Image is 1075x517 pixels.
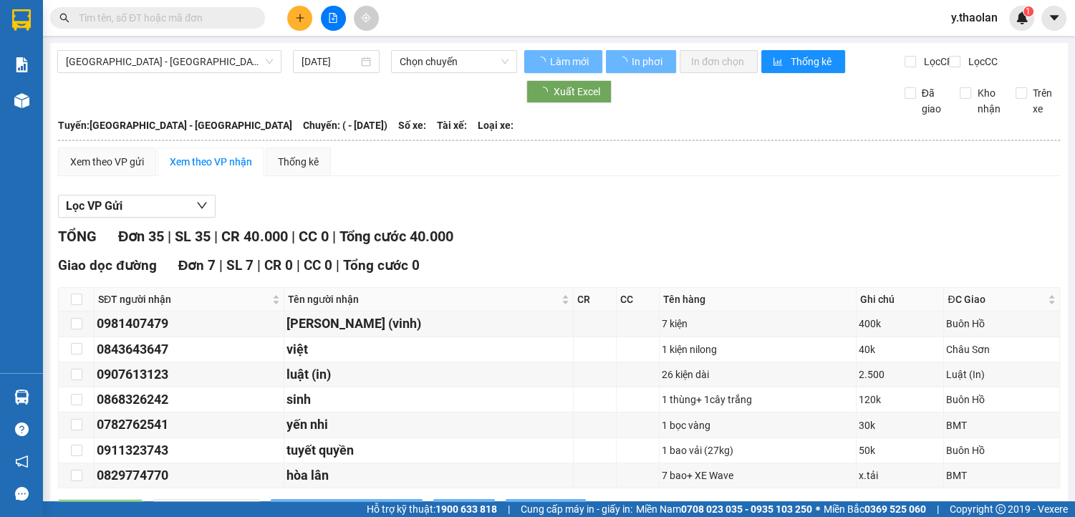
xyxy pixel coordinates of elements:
td: luật (in) [284,362,574,387]
span: Trên xe [1027,85,1061,117]
span: SL 7 [226,257,254,274]
div: BMT [946,468,1057,483]
span: loading [536,57,548,67]
th: Tên hàng [660,288,857,311]
td: việt [284,337,574,362]
div: 0829774770 [97,465,281,485]
div: 1 thùng+ 1cây trắng [662,392,854,407]
div: Xem theo VP nhận [170,154,252,170]
button: In phơi [606,50,676,73]
td: kim ngân (vinh) [284,311,574,337]
span: | [291,228,294,245]
input: Tìm tên, số ĐT hoặc mã đơn [79,10,248,26]
span: Loại xe: [478,117,514,133]
span: CC 0 [304,257,332,274]
span: Làm mới [550,54,591,69]
div: Thống kê [278,154,319,170]
span: bar-chart [773,57,785,68]
strong: 0708 023 035 - 0935 103 250 [681,503,812,515]
span: Tên người nhận [288,291,559,307]
span: Lọc CR [918,54,955,69]
span: Miền Bắc [824,501,926,517]
div: Xem theo VP gửi [70,154,144,170]
sup: 1 [1023,6,1033,16]
div: tuyết quyền [286,440,571,460]
td: hòa lân [284,463,574,488]
th: CR [574,288,617,311]
span: Lọc CC [963,54,1000,69]
span: SL 35 [175,228,211,245]
span: Hỗ trợ kỹ thuật: [367,501,497,517]
span: Thống kê [791,54,834,69]
img: warehouse-icon [14,93,29,108]
span: aim [361,13,371,23]
div: 400k [859,316,941,332]
span: down [196,200,208,211]
span: Kho nhận [971,85,1006,117]
strong: 1900 633 818 [435,503,497,515]
td: tuyết quyền [284,438,574,463]
span: Số xe: [398,117,426,133]
span: | [219,257,223,274]
span: Giao dọc đường [58,257,157,274]
span: file-add [328,13,338,23]
button: Lọc VP Gửi [58,195,216,218]
div: Buôn Hồ [946,316,1057,332]
button: In đơn chọn [680,50,758,73]
div: 7 kiện [662,316,854,332]
span: Tổng cước 0 [343,257,420,274]
span: Sài Gòn - Đắk Lắk [66,51,273,72]
span: Lọc VP Gửi [66,197,122,215]
div: việt [286,339,571,359]
div: hòa lân [286,465,571,485]
span: | [257,257,261,274]
span: loading [617,57,630,67]
span: search [59,13,69,23]
div: 0782762541 [97,415,281,435]
span: | [332,228,335,245]
div: 0843643647 [97,339,281,359]
span: | [297,257,300,274]
span: Chuyến: ( - [DATE]) [303,117,387,133]
button: Làm mới [524,50,602,73]
div: Luật (In) [946,367,1057,382]
div: 120k [859,392,941,407]
span: | [508,501,510,517]
span: ĐC Giao [948,291,1045,307]
span: | [214,228,218,245]
td: 0981407479 [95,311,284,337]
span: | [336,257,339,274]
td: 0843643647 [95,337,284,362]
div: Buôn Hồ [946,392,1057,407]
span: 1 [1026,6,1031,16]
td: 0868326242 [95,387,284,412]
div: Châu Sơn [946,342,1057,357]
td: yến nhi [284,412,574,438]
span: question-circle [15,422,29,436]
td: sinh [284,387,574,412]
span: CR 40.000 [221,228,287,245]
button: Xuất Excel [526,80,612,103]
span: CR 0 [264,257,293,274]
img: logo-vxr [12,9,31,31]
span: Xuất Excel [554,84,600,100]
div: 1 bao vải (27kg) [662,443,854,458]
div: 1 kiện nilong [662,342,854,357]
span: Đơn 7 [178,257,216,274]
span: Tài xế: [437,117,467,133]
td: 0829774770 [95,463,284,488]
span: CC 0 [298,228,328,245]
span: message [15,487,29,501]
div: 30k [859,417,941,433]
td: 0911323743 [95,438,284,463]
div: 0981407479 [97,314,281,334]
div: [PERSON_NAME] (vinh) [286,314,571,334]
span: copyright [996,504,1006,514]
button: bar-chartThống kê [761,50,845,73]
input: 14/08/2025 [302,54,358,69]
div: 2.500 [859,367,941,382]
div: 50k [859,443,941,458]
span: caret-down [1048,11,1061,24]
td: 0782762541 [95,412,284,438]
div: 0911323743 [97,440,281,460]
